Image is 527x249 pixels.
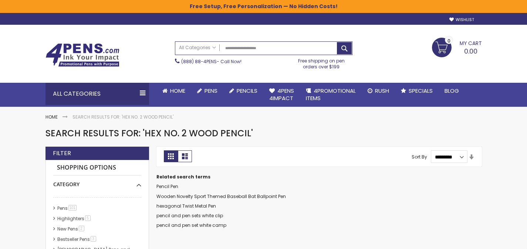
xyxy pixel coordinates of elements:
[375,87,389,95] span: Rush
[263,83,300,107] a: 4Pens4impact
[45,127,253,139] span: Search results for: 'Hex No. 2 Wood Pencil'
[156,193,286,199] a: Wooden Novelty Sport Themed Baseball Bat Ballpoint Pen
[55,226,87,232] a: New Pens2
[191,83,223,99] a: Pens
[68,205,77,211] span: 101
[181,58,241,65] span: - Call Now!
[72,114,173,120] strong: Search results for: 'Hex No. 2 Wood Pencil'
[179,45,216,51] span: All Categories
[432,38,482,56] a: 0.00 0
[306,87,356,102] span: 4PROMOTIONAL ITEMS
[237,87,257,95] span: Pencils
[156,212,223,219] a: pencil and pen sets white clip
[55,215,93,222] a: Highlighters5
[409,87,433,95] span: Specials
[45,43,119,67] img: 4Pens Custom Pens and Promotional Products
[412,154,427,160] label: Sort By
[449,17,474,23] a: Wishlist
[55,205,80,211] a: Pens101
[445,87,459,95] span: Blog
[156,174,482,180] dt: Related search terms
[447,37,450,44] span: 0
[45,114,58,120] a: Home
[175,42,220,54] a: All Categories
[156,183,178,190] a: Pencil Pen
[300,83,362,107] a: 4PROMOTIONALITEMS
[164,150,178,162] strong: Grid
[91,236,96,242] span: 3
[362,83,395,99] a: Rush
[79,226,84,231] span: 2
[45,83,149,105] div: All Categories
[156,203,216,209] a: hexagonal Twist Metal Pen
[464,47,477,56] span: 0.00
[85,215,91,221] span: 5
[55,236,99,242] a: Bestseller Pens3
[53,175,141,188] div: Category
[170,87,185,95] span: Home
[205,87,217,95] span: Pens
[269,87,294,102] span: 4Pens 4impact
[53,160,141,176] strong: Shopping Options
[156,222,226,228] a: pencil and pen set white camp
[290,55,352,70] div: Free shipping on pen orders over $199
[439,83,465,99] a: Blog
[181,58,217,65] a: (888) 88-4PENS
[156,83,191,99] a: Home
[53,149,71,157] strong: Filter
[223,83,263,99] a: Pencils
[395,83,439,99] a: Specials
